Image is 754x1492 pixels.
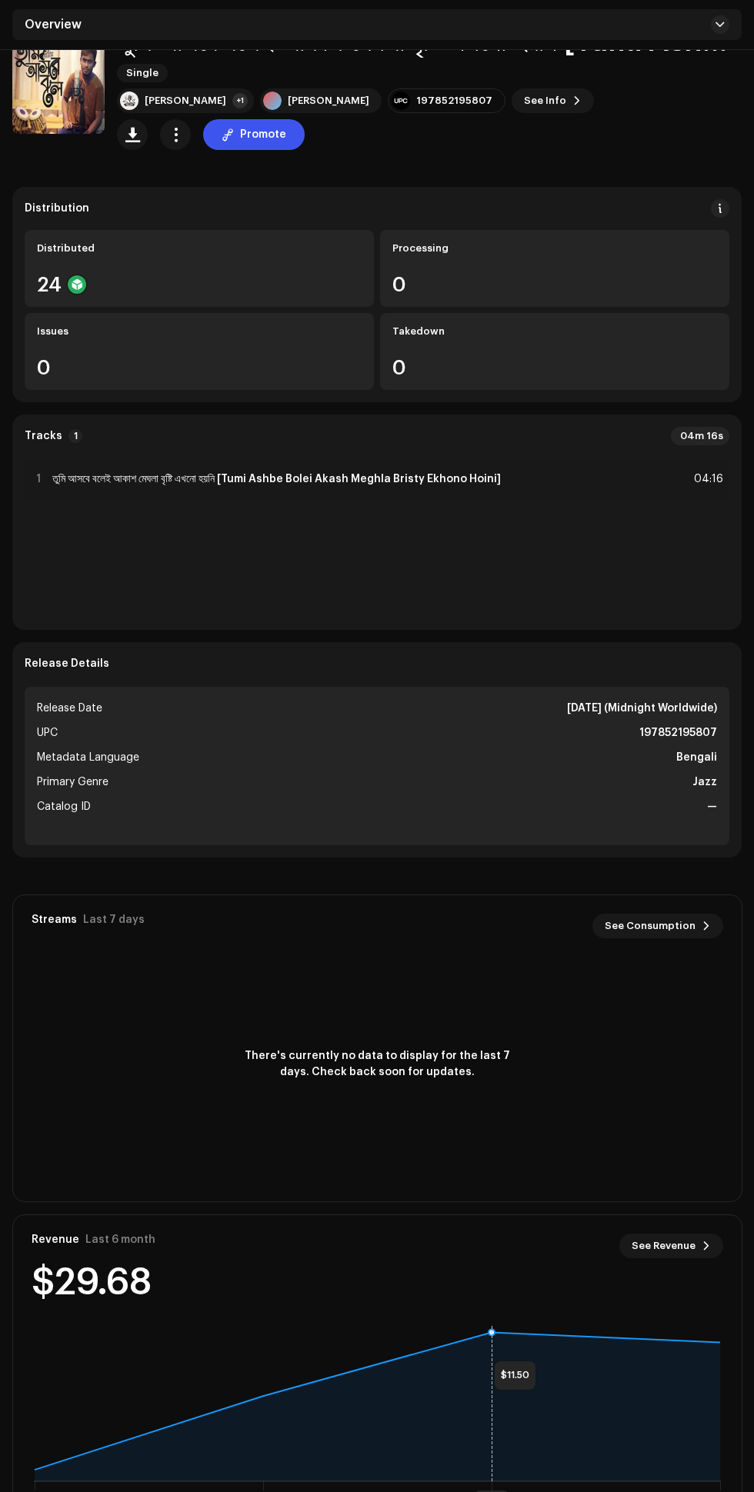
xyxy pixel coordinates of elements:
[232,93,248,108] div: +1
[671,427,729,445] div: 04m 16s
[392,242,717,255] div: Processing
[25,202,89,215] div: Distribution
[692,773,717,791] strong: Jazz
[676,748,717,767] strong: Bengali
[240,119,286,150] span: Promote
[37,699,102,718] span: Release Date
[83,914,145,926] div: Last 7 days
[288,95,369,107] div: [PERSON_NAME]
[37,325,362,338] div: Issues
[68,429,82,443] p-badge: 1
[239,1048,516,1081] span: There's currently no data to display for the last 7 days. Check back soon for updates.
[203,119,305,150] button: Promote
[25,18,82,31] span: Overview
[512,88,594,113] button: See Info
[32,1234,79,1246] div: Revenue
[689,470,723,488] div: 04:16
[117,64,168,82] span: Single
[37,242,362,255] div: Distributed
[12,42,105,134] img: 2a9f77fe-0f05-4c11-9512-c7065fc6dc3d
[37,773,108,791] span: Primary Genre
[37,748,139,767] span: Metadata Language
[524,85,566,116] span: See Info
[145,95,226,107] div: [PERSON_NAME]
[567,699,717,718] strong: [DATE] (Midnight Worldwide)
[632,1231,696,1261] span: See Revenue
[25,430,62,442] strong: Tracks
[120,92,138,110] img: 7cf2bb68-ada3-4064-a679-c546dffb5b83
[32,914,77,926] div: Streams
[25,658,109,670] strong: Release Details
[707,798,717,816] strong: —
[605,911,696,941] span: See Consumption
[416,95,492,107] div: 197852195807
[85,1234,155,1246] div: Last 6 month
[619,1234,723,1258] button: See Revenue
[392,325,717,338] div: Takedown
[52,473,501,485] strong: তুমি আসবে বলেই আকাশ মেঘলা বৃষ্টি এখনো হয়নি [Tumi Ashbe Bolei Akash Meghla Bristy Ekhono Hoini]
[37,798,91,816] span: Catalog ID
[37,724,58,742] span: UPC
[592,914,723,938] button: See Consumption
[639,724,717,742] strong: 197852195807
